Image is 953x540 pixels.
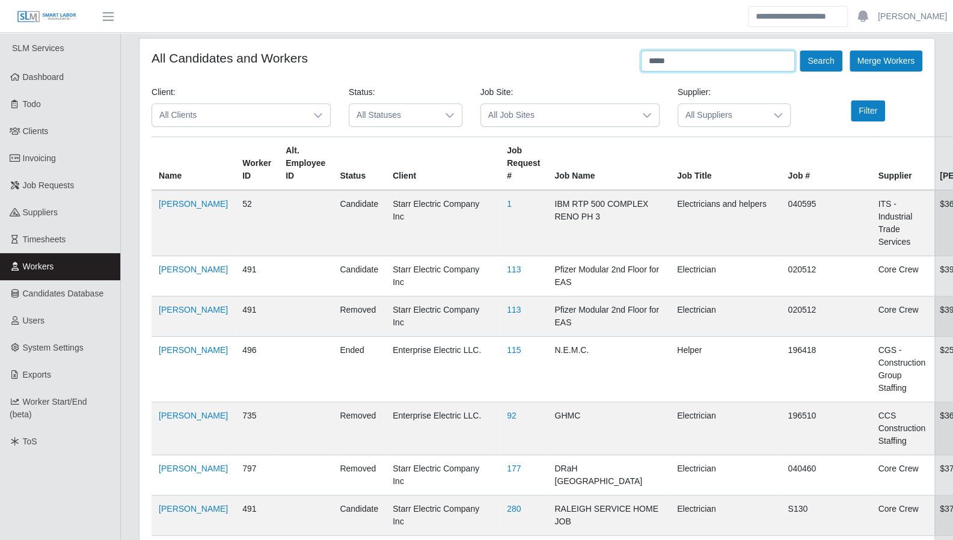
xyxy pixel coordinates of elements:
[507,305,521,314] a: 113
[670,455,780,496] td: Electrician
[235,337,278,402] td: 496
[780,337,871,402] td: 196418
[159,199,228,209] a: [PERSON_NAME]
[152,86,176,99] label: Client:
[385,496,500,536] td: Starr Electric Company Inc
[23,316,45,325] span: Users
[547,137,670,191] th: Job Name
[670,337,780,402] td: Helper
[678,104,767,126] span: All Suppliers
[670,256,780,296] td: Electrician
[547,256,670,296] td: Pfizer Modular 2nd Floor for EAS
[670,402,780,455] td: Electrician
[850,51,922,72] button: Merge Workers
[678,86,711,99] label: Supplier:
[385,190,500,256] td: Starr Electric Company Inc
[780,190,871,256] td: 040595
[670,190,780,256] td: Electricians and helpers
[23,262,54,271] span: Workers
[780,496,871,536] td: S130
[780,137,871,191] th: Job #
[159,464,228,473] a: [PERSON_NAME]
[670,496,780,536] td: Electrician
[670,296,780,337] td: Electrician
[800,51,842,72] button: Search
[507,504,521,514] a: 280
[235,137,278,191] th: Worker ID
[159,411,228,420] a: [PERSON_NAME]
[547,455,670,496] td: DRaH [GEOGRAPHIC_DATA]
[878,10,947,23] a: [PERSON_NAME]
[23,153,56,163] span: Invoicing
[385,402,500,455] td: Enterprise Electric LLC.
[481,104,635,126] span: All Job Sites
[332,190,385,256] td: candidate
[332,496,385,536] td: candidate
[159,504,228,514] a: [PERSON_NAME]
[23,126,49,136] span: Clients
[385,296,500,337] td: Starr Electric Company Inc
[507,345,521,355] a: 115
[349,86,375,99] label: Status:
[780,455,871,496] td: 040460
[780,256,871,296] td: 020512
[152,104,306,126] span: All Clients
[780,296,871,337] td: 020512
[385,337,500,402] td: Enterprise Electric LLC.
[235,190,278,256] td: 52
[480,86,513,99] label: Job Site:
[332,256,385,296] td: candidate
[332,337,385,402] td: ended
[385,256,500,296] td: Starr Electric Company Inc
[332,137,385,191] th: Status
[871,296,933,337] td: Core Crew
[235,256,278,296] td: 491
[235,402,278,455] td: 735
[23,99,41,109] span: Todo
[507,411,516,420] a: 92
[23,370,51,379] span: Exports
[159,305,228,314] a: [PERSON_NAME]
[547,496,670,536] td: RALEIGH SERVICE HOME JOB
[235,455,278,496] td: 797
[23,235,66,244] span: Timesheets
[670,137,780,191] th: Job Title
[780,402,871,455] td: 196510
[500,137,547,191] th: Job Request #
[871,402,933,455] td: CCS Construction Staffing
[748,6,848,27] input: Search
[385,137,500,191] th: Client
[385,455,500,496] td: Starr Electric Company Inc
[17,10,77,23] img: SLM Logo
[152,51,308,66] h4: All Candidates and Workers
[332,402,385,455] td: removed
[547,190,670,256] td: IBM RTP 500 COMPLEX RENO PH 3
[547,296,670,337] td: Pfizer Modular 2nd Floor for EAS
[12,43,64,53] span: SLM Services
[507,265,521,274] a: 113
[871,190,933,256] td: ITS - Industrial Trade Services
[507,464,521,473] a: 177
[507,199,512,209] a: 1
[152,137,235,191] th: Name
[235,496,278,536] td: 491
[332,296,385,337] td: removed
[547,337,670,402] td: N.E.M.C.
[871,496,933,536] td: Core Crew
[23,437,37,446] span: ToS
[871,137,933,191] th: Supplier
[871,337,933,402] td: CGS - Construction Group Staffing
[349,104,438,126] span: All Statuses
[871,455,933,496] td: Core Crew
[23,180,75,190] span: Job Requests
[332,455,385,496] td: removed
[23,72,64,82] span: Dashboard
[23,207,58,217] span: Suppliers
[23,343,84,352] span: System Settings
[10,397,87,419] span: Worker Start/End (beta)
[235,296,278,337] td: 491
[547,402,670,455] td: GHMC
[851,100,885,121] button: Filter
[159,345,228,355] a: [PERSON_NAME]
[278,137,332,191] th: Alt. Employee ID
